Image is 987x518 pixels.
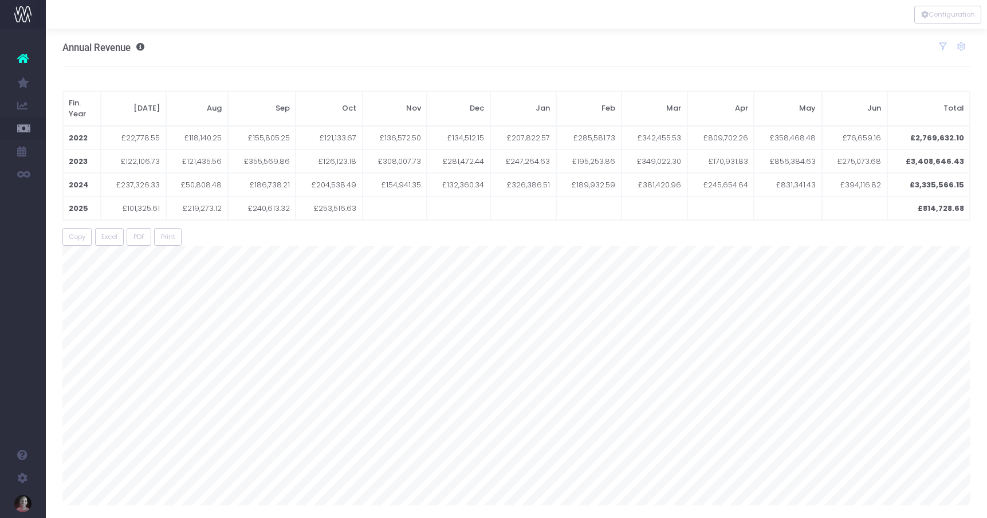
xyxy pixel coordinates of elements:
th: May: activate to sort column ascending [754,91,822,127]
span: £219,273.12 [183,203,222,214]
th: Apr: activate to sort column ascending [687,91,754,127]
span: £121,435.56 [182,156,222,167]
span: £831,341.43 [776,179,816,191]
span: £101,325.61 [123,203,160,214]
span: £358,468.48 [770,132,816,144]
th: Aug: activate to sort column ascending [166,91,228,127]
th: Mar: activate to sort column ascending [622,91,687,127]
span: £207,822.57 [507,132,550,144]
span: £76,659.16 [843,132,881,144]
span: £132,360.34 [442,179,484,191]
td: £3,408,646.43 [887,150,970,173]
span: £195,253.86 [572,156,615,167]
th: Feb: activate to sort column ascending [556,91,622,127]
span: £22,778.55 [121,132,160,144]
button: Print [154,228,182,246]
span: £155,805.25 [248,132,290,144]
th: Oct: activate to sort column ascending [296,91,362,127]
td: 2025 [63,197,101,220]
th: Total: activate to sort column ascending [887,91,970,127]
span: £245,654.64 [703,179,748,191]
span: £394,116.82 [840,179,881,191]
span: £136,572.50 [380,132,421,144]
span: £856,384.63 [770,156,816,167]
th: Dec: activate to sort column ascending [427,91,490,127]
button: Copy [62,228,92,246]
td: 2023 [63,150,101,173]
span: £285,581.73 [573,132,615,144]
span: £170,931.83 [709,156,748,167]
td: £3,335,566.15 [887,173,970,197]
span: £126,123.18 [318,156,356,167]
div: Vertical button group [914,6,981,23]
button: Configuration [914,6,981,23]
span: Excel [101,232,117,242]
span: Print [161,232,175,242]
span: £50,808.48 [181,179,222,191]
span: £253,516.63 [314,203,356,214]
span: £342,455.53 [638,132,681,144]
span: £381,420.96 [638,179,681,191]
img: images/default_profile_image.png [14,495,32,512]
span: £281,472.44 [443,156,484,167]
span: £134,512.15 [447,132,484,144]
span: £809,702.26 [703,132,748,144]
td: 2024 [63,173,101,197]
span: £355,569.86 [244,156,290,167]
button: Excel [95,228,124,246]
span: Annual Revenue [62,42,131,53]
span: £189,932.59 [572,179,615,191]
td: £814,728.68 [887,197,970,220]
span: £237,326.33 [116,179,160,191]
th: Jun: activate to sort column ascending [822,91,887,127]
button: PDF [127,228,151,246]
span: £326,386.51 [507,179,550,191]
span: £308,007.73 [378,156,421,167]
span: £349,022.30 [637,156,681,167]
span: £204,538.49 [312,179,356,191]
td: 2022 [63,126,101,150]
span: £275,073.68 [837,156,881,167]
span: £186,738.21 [250,179,290,191]
span: £121,133.67 [320,132,356,144]
span: £118,140.25 [184,132,222,144]
th: Jan: activate to sort column ascending [490,91,556,127]
th: Nov: activate to sort column ascending [363,91,427,127]
th: Sep: activate to sort column ascending [228,91,296,127]
span: £122,106.73 [121,156,160,167]
th: Jul: activate to sort column ascending [101,91,166,127]
span: PDF [133,232,145,242]
td: £2,769,632.10 [887,126,970,150]
th: Fin. Year: activate to sort column descending [63,91,101,127]
span: Copy [69,232,85,242]
span: £247,264.63 [506,156,550,167]
span: £154,941.35 [382,179,421,191]
span: £240,613.32 [248,203,290,214]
